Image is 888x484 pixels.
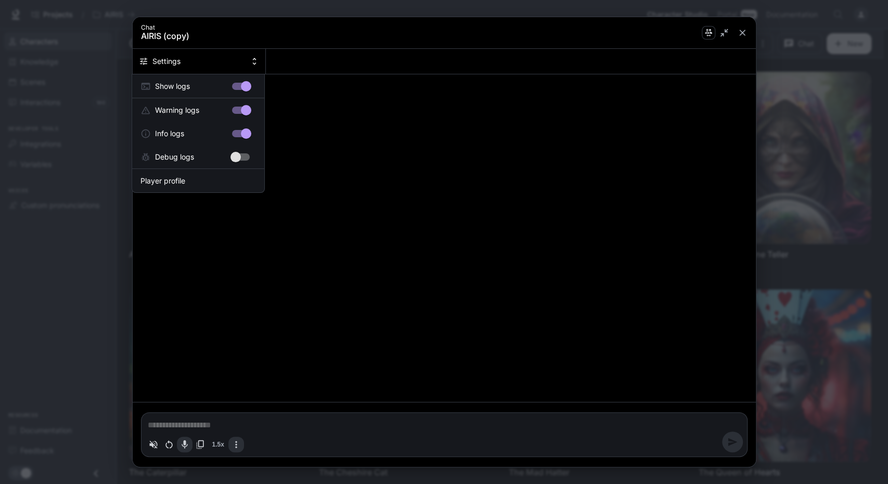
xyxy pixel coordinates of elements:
[140,175,256,186] span: Player profile
[155,81,239,91] span: Show logs
[236,76,256,96] span: Show logs
[155,104,239,115] span: Warning logs
[132,74,264,98] div: Show logs
[226,147,246,167] span: Debug logs
[155,128,239,139] span: Info logs
[132,145,264,168] div: Debug logs
[132,98,264,122] div: Warning logs
[132,122,264,145] div: Info logs
[236,100,256,120] span: Warning logs
[155,151,239,162] span: Debug logs
[236,124,256,143] span: Info logs
[132,74,264,168] ul: log-settings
